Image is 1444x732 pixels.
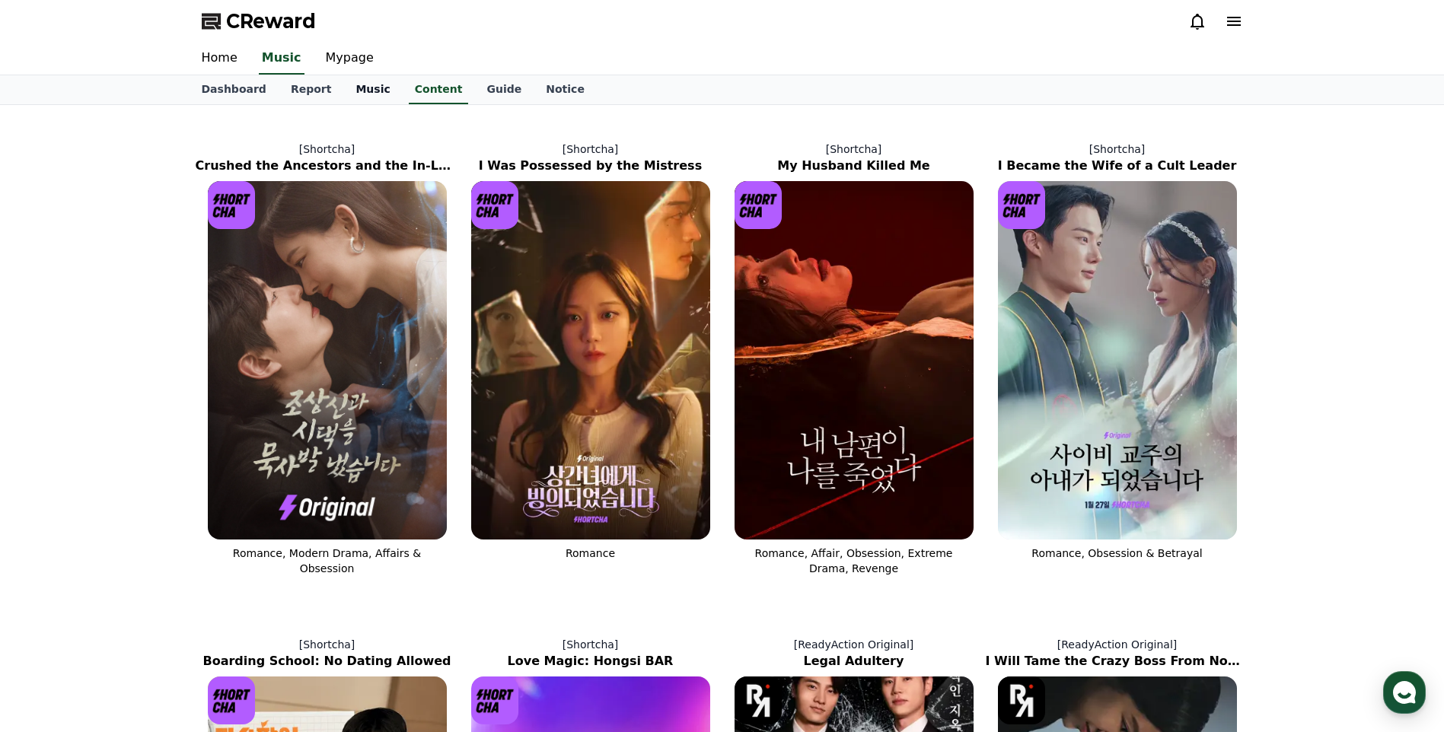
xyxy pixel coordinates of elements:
[259,43,304,75] a: Music
[459,652,722,670] h2: Love Magic: Hongsi BAR
[1031,547,1202,559] span: Romance, Obsession & Betrayal
[459,129,722,588] a: [Shortcha] I Was Possessed by the Mistress I Was Possessed by the Mistress [object Object] Logo R...
[100,482,196,520] a: Messages
[735,181,974,539] img: My Husband Killed Me
[314,43,386,75] a: Mypage
[196,482,292,520] a: Settings
[998,676,1046,724] img: [object Object] Logo
[233,547,421,574] span: Romance, Modern Drama, Affairs & Obsession
[190,43,250,75] a: Home
[39,505,65,517] span: Home
[196,142,459,157] p: [Shortcha]
[226,9,316,33] span: CReward
[409,75,469,104] a: Content
[722,142,986,157] p: [Shortcha]
[196,637,459,652] p: [Shortcha]
[986,129,1249,588] a: [Shortcha] I Became the Wife of a Cult Leader I Became the Wife of a Cult Leader [object Object] ...
[998,181,1237,539] img: I Became the Wife of a Cult Leader
[202,9,316,33] a: CReward
[722,652,986,670] h2: Legal Adultery
[343,75,402,104] a: Music
[208,181,447,539] img: Crushed the Ancestors and the In-Laws
[196,129,459,588] a: [Shortcha] Crushed the Ancestors and the In-Laws Crushed the Ancestors and the In-Laws [object Ob...
[474,75,534,104] a: Guide
[986,637,1249,652] p: [ReadyAction Original]
[5,482,100,520] a: Home
[735,181,783,229] img: [object Object] Logo
[279,75,344,104] a: Report
[126,506,171,518] span: Messages
[986,157,1249,175] h2: I Became the Wife of a Cult Leader
[208,676,256,724] img: [object Object] Logo
[471,181,710,539] img: I Was Possessed by the Mistress
[459,142,722,157] p: [Shortcha]
[986,652,1249,670] h2: I Will Tame the Crazy Boss From Now On
[208,181,256,229] img: [object Object] Logo
[225,505,263,517] span: Settings
[722,157,986,175] h2: My Husband Killed Me
[722,637,986,652] p: [ReadyAction Original]
[755,547,953,574] span: Romance, Affair, Obsession, Extreme Drama, Revenge
[190,75,279,104] a: Dashboard
[196,652,459,670] h2: Boarding School: No Dating Allowed
[722,129,986,588] a: [Shortcha] My Husband Killed Me My Husband Killed Me [object Object] Logo Romance, Affair, Obsess...
[998,181,1046,229] img: [object Object] Logo
[471,676,519,724] img: [object Object] Logo
[471,181,519,229] img: [object Object] Logo
[534,75,597,104] a: Notice
[566,547,615,559] span: Romance
[459,637,722,652] p: [Shortcha]
[459,157,722,175] h2: I Was Possessed by the Mistress
[986,142,1249,157] p: [Shortcha]
[735,676,783,724] img: [object Object] Logo
[196,157,459,175] h2: Crushed the Ancestors and the In-Laws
